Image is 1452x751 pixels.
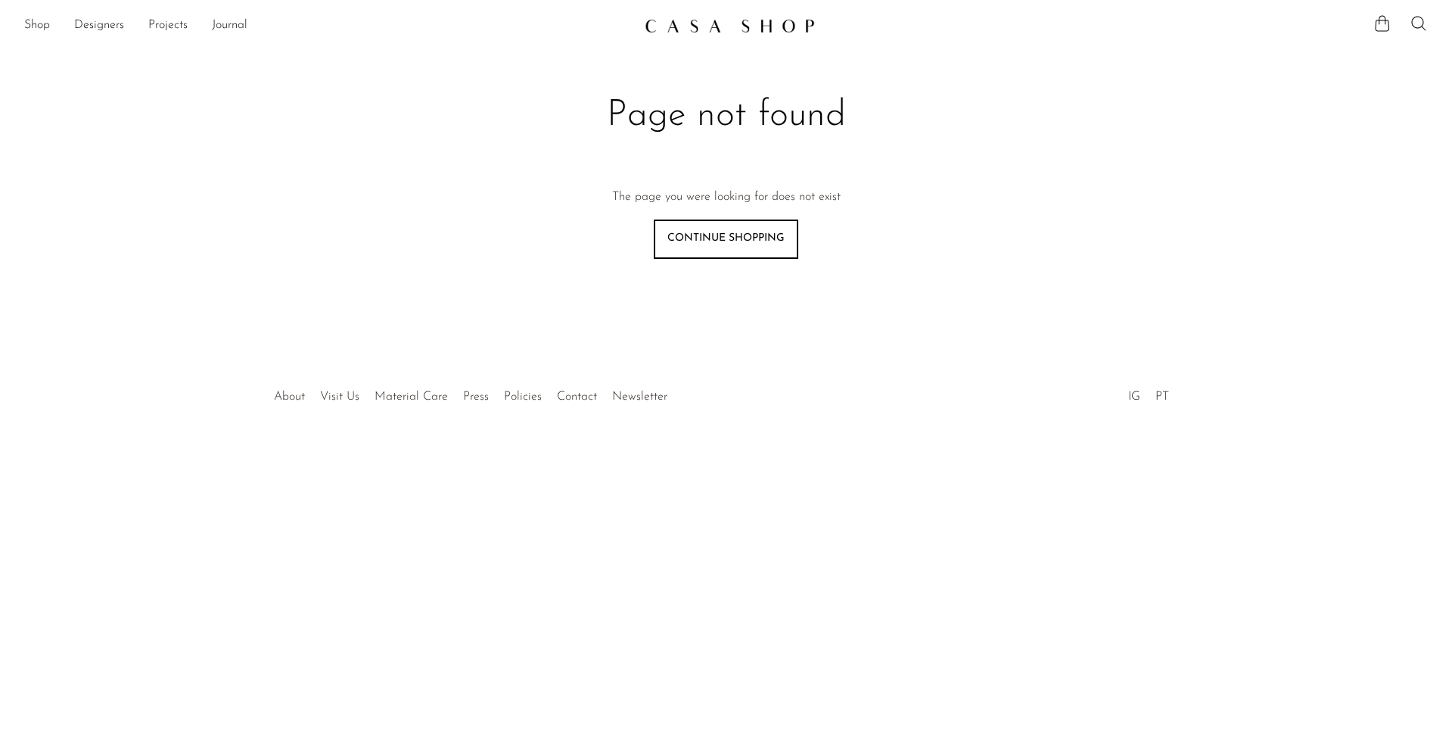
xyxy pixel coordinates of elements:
a: Material Care [375,391,448,403]
a: Contact [557,391,597,403]
h1: Page not found [486,92,967,139]
ul: Social Medias [1121,379,1177,407]
nav: Desktop navigation [24,13,633,39]
a: Continue shopping [654,220,798,259]
p: The page you were looking for does not exist [612,188,841,207]
ul: Quick links [266,379,675,407]
a: Visit Us [320,391,359,403]
a: About [274,391,305,403]
a: Policies [504,391,542,403]
a: Projects [148,16,188,36]
a: Press [463,391,489,403]
ul: NEW HEADER MENU [24,13,633,39]
a: Shop [24,16,50,36]
a: Journal [212,16,247,36]
a: Designers [74,16,124,36]
a: IG [1128,391,1140,403]
a: PT [1155,391,1169,403]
